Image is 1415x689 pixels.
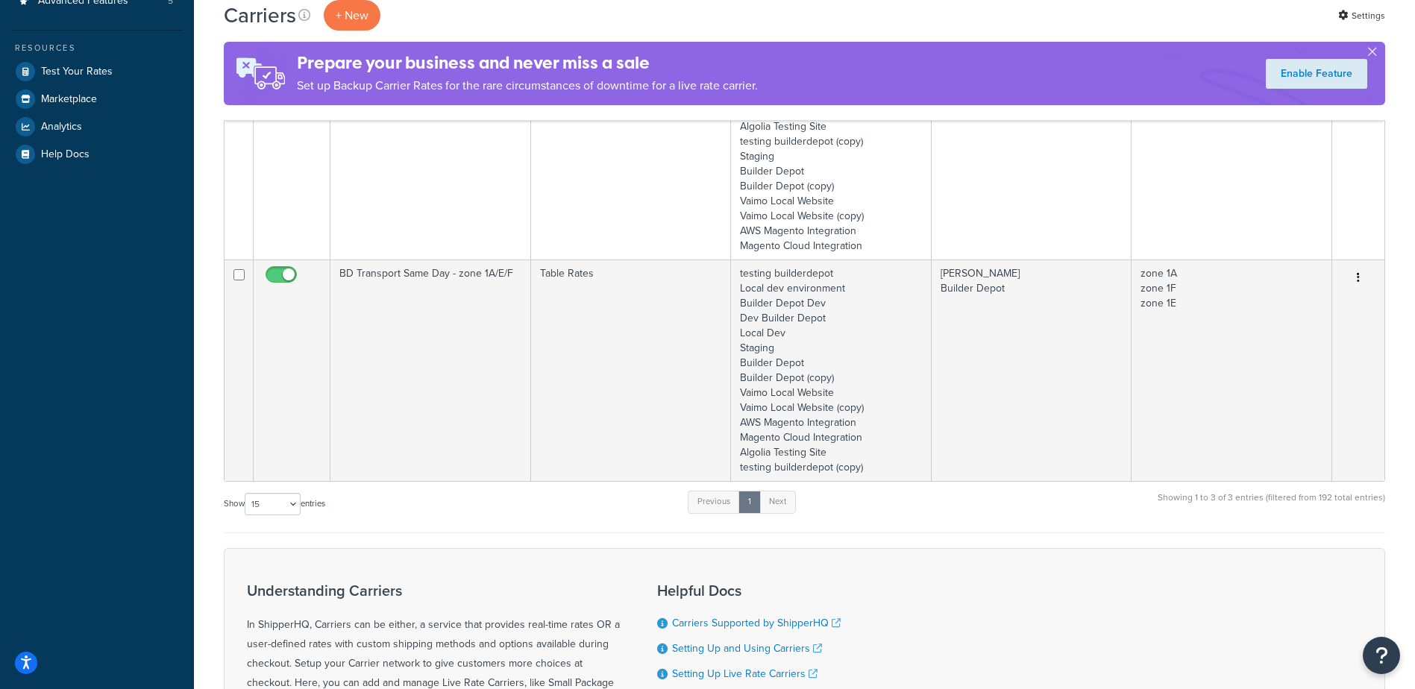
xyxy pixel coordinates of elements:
[738,491,761,513] a: 1
[1158,489,1385,521] div: Showing 1 to 3 of 3 entries (filtered from 192 total entries)
[1132,259,1332,481] td: zone 1A zone 1F zone 1E
[297,51,758,75] h4: Prepare your business and never miss a sale
[11,58,183,85] a: Test Your Rates
[330,38,531,259] td: BD Transport Same Day Heavyside- zone 1A 1E 1F 1N
[1266,59,1367,89] a: Enable Feature
[11,42,183,54] div: Resources
[657,582,852,599] h3: Helpful Docs
[245,493,301,515] select: Showentries
[531,259,732,481] td: Table Rates
[11,86,183,113] a: Marketplace
[731,38,932,259] td: testing builderdepot Local dev environment Builder Depot Dev Dev Builder Depot Local Dev Algolia ...
[224,42,297,105] img: ad-rules-rateshop-fe6ec290ccb7230408bd80ed9643f0289d75e0ffd9eb532fc0e269fcd187b520.png
[330,259,531,481] td: BD Transport Same Day - zone 1A/E/F
[11,141,183,168] a: Help Docs
[1338,5,1385,26] a: Settings
[224,493,325,515] label: Show entries
[932,259,1132,481] td: [PERSON_NAME] Builder Depot
[672,666,818,682] a: Setting Up Live Rate Carriers
[672,641,822,656] a: Setting Up and Using Carriers
[759,491,796,513] a: Next
[41,148,90,161] span: Help Docs
[932,38,1132,259] td: [PERSON_NAME]
[41,93,97,106] span: Marketplace
[688,491,740,513] a: Previous
[531,38,732,259] td: Table Rates
[224,1,296,30] h1: Carriers
[1132,38,1332,259] td: zone 1A zone 1F zone 1E zone 1N
[1363,637,1400,674] button: Open Resource Center
[731,259,932,481] td: testing builderdepot Local dev environment Builder Depot Dev Dev Builder Depot Local Dev Staging ...
[297,75,758,96] p: Set up Backup Carrier Rates for the rare circumstances of downtime for a live rate carrier.
[247,582,620,599] h3: Understanding Carriers
[672,615,841,631] a: Carriers Supported by ShipperHQ
[41,66,113,78] span: Test Your Rates
[11,113,183,140] a: Analytics
[41,121,82,133] span: Analytics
